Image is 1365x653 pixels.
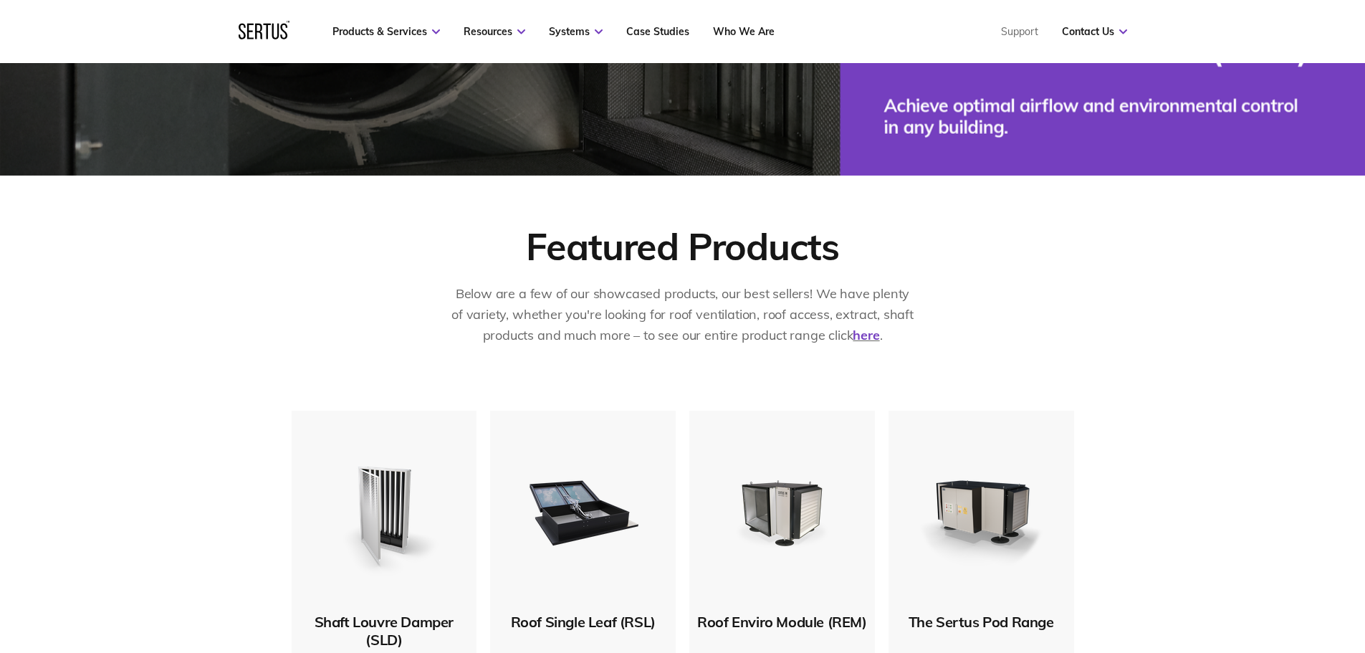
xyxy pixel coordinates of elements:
[626,25,689,38] a: Case Studies
[450,284,916,345] p: Below are a few of our showcased products, our best sellers! We have plenty of variety, whether y...
[1001,25,1038,38] a: Support
[896,613,1067,631] div: The Sertus Pod Range
[713,25,775,38] a: Who We Are
[549,25,603,38] a: Systems
[464,25,525,38] a: Resources
[1107,487,1365,653] iframe: Chat Widget
[332,25,440,38] a: Products & Services
[497,613,669,631] div: Roof Single Leaf (RSL)
[526,223,838,270] div: Featured Products
[696,613,868,631] div: Roof Enviro Module (REM)
[1062,25,1127,38] a: Contact Us
[853,327,879,343] a: here
[299,613,470,649] div: Shaft Louvre Damper (SLD)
